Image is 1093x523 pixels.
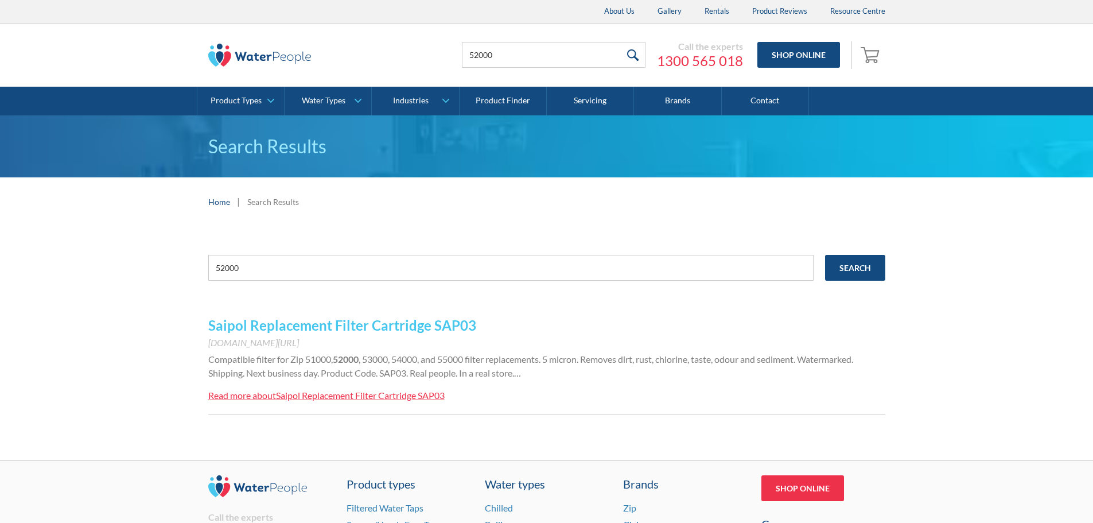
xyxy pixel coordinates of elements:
span: … [514,367,521,378]
strong: 52000 [333,354,359,365]
div: Call the experts [208,512,332,523]
div: | [236,195,242,208]
a: Shop Online [757,42,840,68]
a: Contact [722,87,809,115]
a: Industries [372,87,458,115]
a: Shop Online [761,475,844,501]
img: The Water People [208,44,312,67]
div: Search Results [247,196,299,208]
div: Call the experts [657,41,743,52]
span: , 53000, 54000, and 55000 filter replacements. 5 micron. Removes dirt, rust, chlorine, taste, odo... [208,354,853,378]
a: Brands [634,87,721,115]
div: Brands [623,475,747,493]
a: Chilled [485,502,513,513]
h1: Search Results [208,133,885,160]
div: Industries [393,96,429,106]
a: Home [208,196,230,208]
img: shopping cart [861,45,882,64]
a: Water Types [285,87,371,115]
div: Product Types [211,96,262,106]
input: Search products [462,42,645,68]
a: Product Types [197,87,284,115]
a: Saipol Replacement Filter Cartridge SAP03 [208,317,476,334]
div: Water Types [302,96,345,106]
a: Read more aboutSaipol Replacement Filter Cartridge SAP03 [208,389,445,402]
div: Saipol Replacement Filter Cartridge SAP03 [276,390,445,401]
a: Servicing [547,87,634,115]
a: Zip [623,502,636,513]
a: Product Finder [460,87,547,115]
input: e.g. chilled water cooler [208,255,814,281]
a: Water types [485,475,609,493]
span: Compatible filter for Zip 51000, [208,354,333,365]
div: Read more about [208,390,276,401]
input: Search [825,255,885,281]
a: Product types [347,475,470,493]
a: Open cart [858,41,885,69]
div: [DOMAIN_NAME][URL] [208,336,885,350]
a: Filtered Water Taps [347,502,423,513]
a: 1300 565 018 [657,52,743,69]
